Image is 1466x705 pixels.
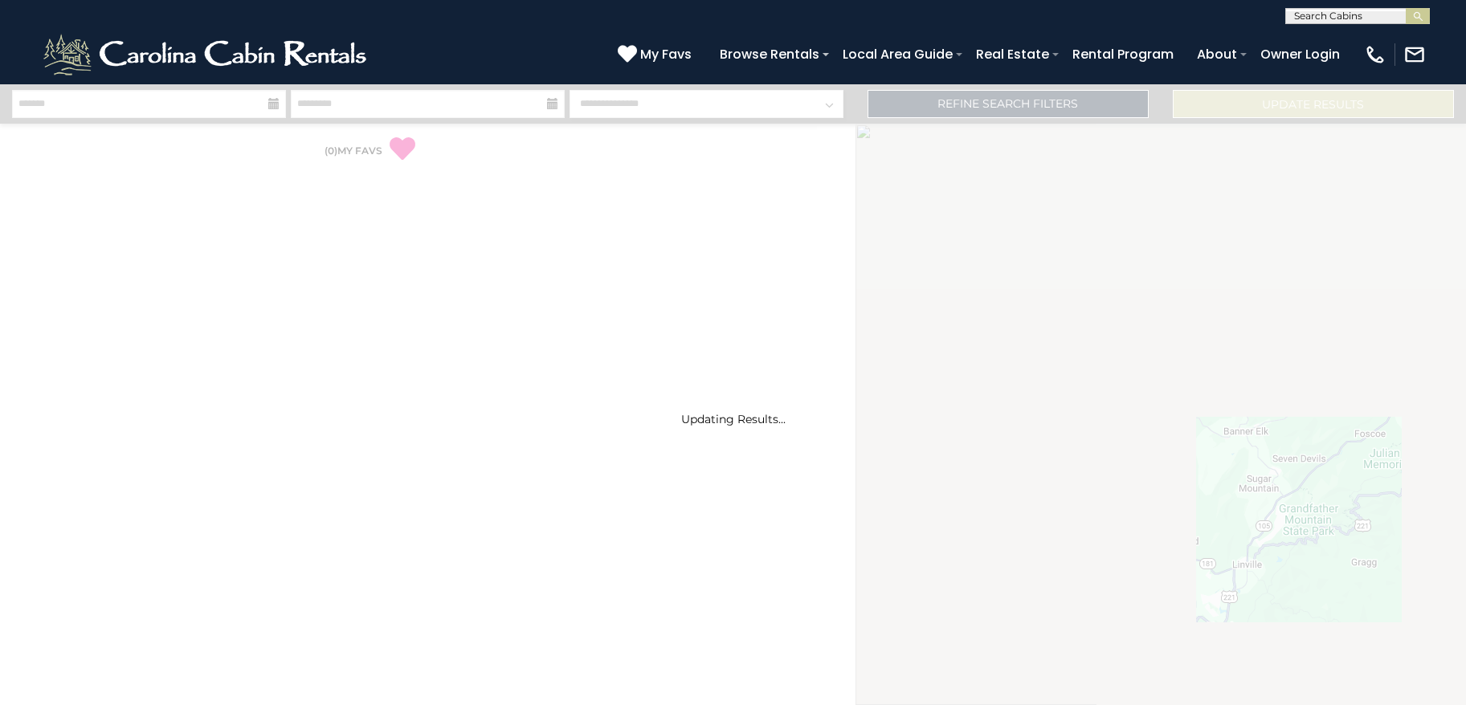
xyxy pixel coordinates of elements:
img: phone-regular-white.png [1364,43,1386,66]
span: My Favs [640,44,692,64]
a: My Favs [618,44,696,65]
a: Rental Program [1064,40,1182,68]
a: Browse Rentals [712,40,827,68]
a: Real Estate [968,40,1057,68]
img: mail-regular-white.png [1403,43,1426,66]
a: Local Area Guide [835,40,961,68]
a: About [1189,40,1245,68]
a: Owner Login [1252,40,1348,68]
img: White-1-2.png [40,31,374,79]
